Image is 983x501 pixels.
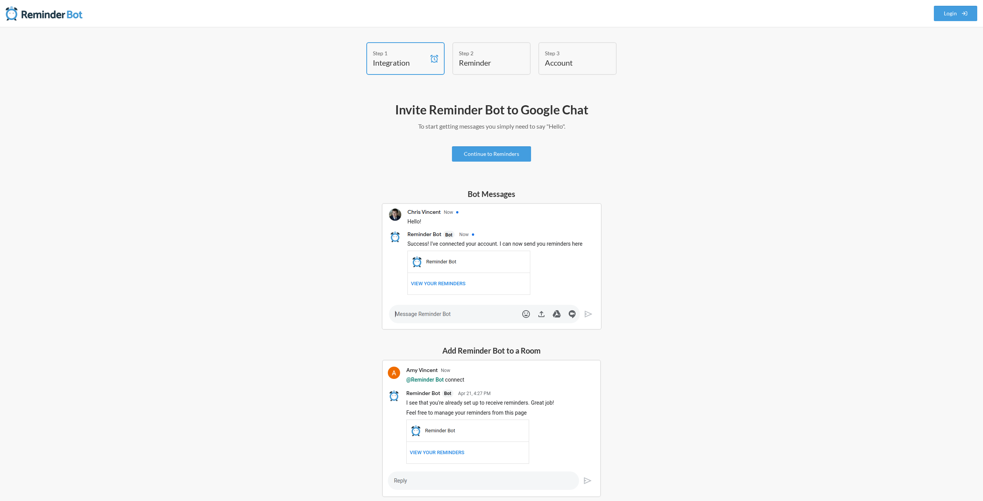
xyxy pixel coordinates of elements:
div: Step 2 [459,49,513,57]
h4: Reminder [459,57,513,68]
div: Step 3 [545,49,599,57]
div: Step 1 [373,49,427,57]
p: To start getting messages you simply need to say "Hello". [269,122,714,131]
h4: Integration [373,57,427,68]
h2: Invite Reminder Bot to Google Chat [269,102,714,118]
a: Continue to Reminders [452,146,531,162]
h4: Account [545,57,599,68]
a: Login [934,6,978,21]
h5: Add Reminder Bot to a Room [382,345,601,356]
img: Reminder Bot [6,6,83,21]
h5: Bot Messages [382,188,602,199]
